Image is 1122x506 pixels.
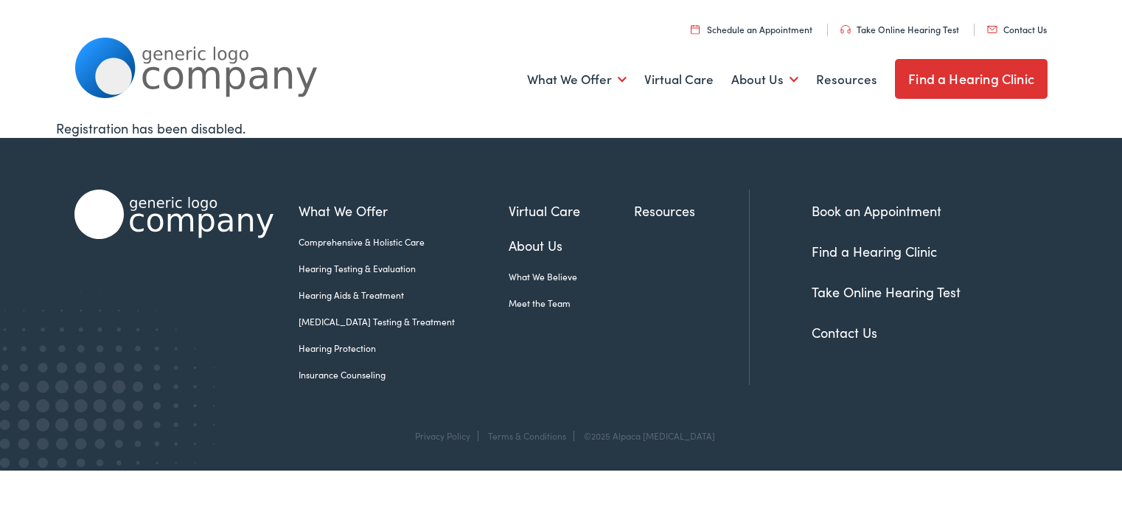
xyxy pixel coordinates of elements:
a: What We Offer [299,201,509,221]
a: Resources [634,201,749,221]
img: utility icon [840,25,851,34]
a: Take Online Hearing Test [840,23,959,35]
img: utility icon [987,26,997,33]
a: Schedule an Appointment [691,23,812,35]
a: About Us [509,235,634,255]
a: Hearing Testing & Evaluation [299,262,509,275]
a: Resources [816,52,877,107]
a: Take Online Hearing Test [812,283,961,301]
a: Hearing Aids & Treatment [299,288,509,302]
img: Alpaca Audiology [74,190,273,239]
a: Comprehensive & Holistic Care [299,235,509,249]
a: Contact Us [987,23,1047,35]
a: Find a Hearing Clinic [895,59,1048,99]
div: Registration has been disabled. [56,118,1066,138]
a: Insurance Counseling [299,368,509,381]
div: ©2025 Alpaca [MEDICAL_DATA] [576,431,715,441]
a: Virtual Care [644,52,714,107]
a: [MEDICAL_DATA] Testing & Treatment [299,315,509,328]
a: Meet the Team [509,297,634,310]
a: Privacy Policy [415,429,470,442]
a: About Us [731,52,798,107]
a: Find a Hearing Clinic [812,242,937,260]
a: Contact Us [812,323,877,342]
a: Book an Appointment [812,201,941,220]
a: Virtual Care [509,201,634,221]
a: What We Believe [509,270,634,283]
a: Terms & Conditions [488,429,566,442]
img: utility icon [691,24,700,34]
a: What We Offer [527,52,627,107]
a: Hearing Protection [299,342,509,355]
